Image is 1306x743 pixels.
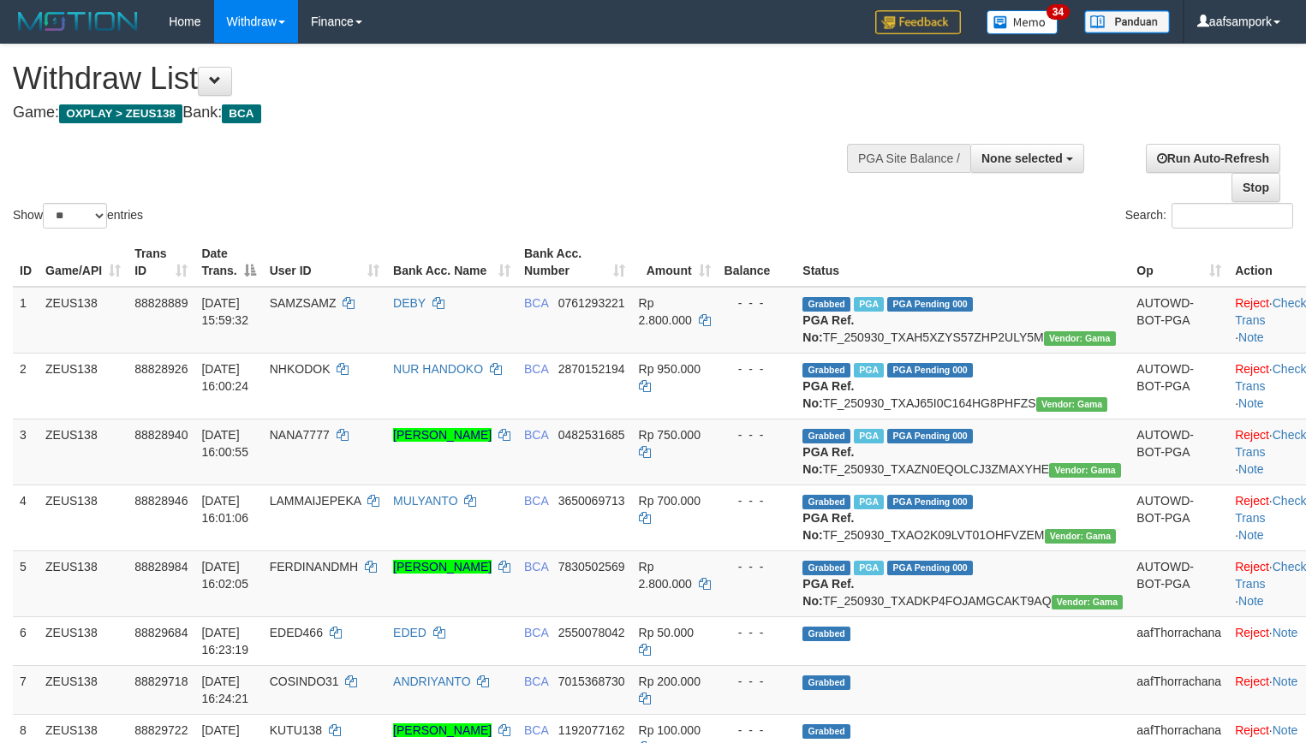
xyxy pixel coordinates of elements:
[1036,397,1108,412] span: Vendor URL: https://trx31.1velocity.biz
[128,238,194,287] th: Trans ID: activate to sort column ascending
[270,362,331,376] span: NHKODOK
[718,238,796,287] th: Balance
[134,362,188,376] span: 88828926
[524,428,548,442] span: BCA
[796,287,1130,354] td: TF_250930_TXAH5XZYS57ZHP2ULY5M
[558,675,625,688] span: Copy 7015368730 to clipboard
[558,626,625,639] span: Copy 2550078042 to clipboard
[1273,723,1298,737] a: Note
[1130,353,1228,419] td: AUTOWD-BOT-PGA
[13,287,39,354] td: 1
[270,560,358,574] span: FERDINANDMH
[201,675,248,705] span: [DATE] 16:24:21
[1235,723,1269,737] a: Reject
[39,353,128,419] td: ZEUS138
[524,362,548,376] span: BCA
[1052,595,1124,609] span: Vendor URL: https://trx31.1velocity.biz
[393,428,492,442] a: [PERSON_NAME]
[13,9,143,34] img: MOTION_logo.png
[796,238,1130,287] th: Status
[725,426,790,443] div: - - -
[1238,594,1264,608] a: Note
[887,429,973,443] span: PGA Pending
[393,723,492,737] a: [PERSON_NAME]
[558,494,625,508] span: Copy 3650069713 to clipboard
[1125,203,1293,229] label: Search:
[134,428,188,442] span: 88828940
[134,296,188,310] span: 88828889
[1130,287,1228,354] td: AUTOWD-BOT-PGA
[1172,203,1293,229] input: Search:
[393,494,457,508] a: MULYANTO
[1130,238,1228,287] th: Op: activate to sort column ascending
[13,353,39,419] td: 2
[639,626,695,639] span: Rp 50.000
[393,296,426,310] a: DEBY
[796,484,1130,550] td: TF_250930_TXAO2K09LVT01OHFVZEM
[270,428,330,442] span: NANA7777
[1235,626,1269,639] a: Reject
[802,511,854,542] b: PGA Ref. No:
[1238,462,1264,476] a: Note
[802,313,854,344] b: PGA Ref. No:
[1235,296,1306,327] a: Check Trans
[802,675,850,690] span: Grabbed
[725,294,790,312] div: - - -
[270,494,361,508] span: LAMMAIJEPEKA
[1235,428,1269,442] a: Reject
[39,238,128,287] th: Game/API: activate to sort column ascending
[524,626,548,639] span: BCA
[1235,494,1269,508] a: Reject
[263,238,386,287] th: User ID: activate to sort column ascending
[134,723,188,737] span: 88829722
[1049,463,1121,478] span: Vendor URL: https://trx31.1velocity.biz
[194,238,262,287] th: Date Trans.: activate to sort column descending
[987,10,1059,34] img: Button%20Memo.svg
[632,238,718,287] th: Amount: activate to sort column ascending
[39,287,128,354] td: ZEUS138
[558,560,625,574] span: Copy 7830502569 to clipboard
[854,561,884,575] span: Marked by aafsolysreylen
[1273,626,1298,639] a: Note
[802,724,850,739] span: Grabbed
[854,363,884,377] span: Marked by aafsolysreylen
[134,675,188,688] span: 88829718
[970,144,1084,173] button: None selected
[1146,144,1280,173] a: Run Auto-Refresh
[13,238,39,287] th: ID
[13,104,854,122] h4: Game: Bank:
[270,675,339,688] span: COSINDO31
[39,550,128,616] td: ZEUS138
[796,550,1130,616] td: TF_250930_TXADKP4FOJAMGCAKT9AQ
[558,296,625,310] span: Copy 0761293221 to clipboard
[1047,4,1070,20] span: 34
[39,484,128,550] td: ZEUS138
[1235,494,1306,525] a: Check Trans
[854,429,884,443] span: Marked by aafsolysreylen
[639,675,701,688] span: Rp 200.000
[201,494,248,525] span: [DATE] 16:01:06
[802,495,850,509] span: Grabbed
[517,238,632,287] th: Bank Acc. Number: activate to sort column ascending
[524,494,548,508] span: BCA
[1130,550,1228,616] td: AUTOWD-BOT-PGA
[1044,331,1116,346] span: Vendor URL: https://trx31.1velocity.biz
[134,560,188,574] span: 88828984
[1231,173,1280,202] a: Stop
[639,560,692,591] span: Rp 2.800.000
[639,428,701,442] span: Rp 750.000
[222,104,260,123] span: BCA
[796,419,1130,484] td: TF_250930_TXAZN0EQOLCJ3ZMAXYHE
[725,722,790,739] div: - - -
[1238,528,1264,542] a: Note
[13,665,39,714] td: 7
[1084,10,1170,33] img: panduan.png
[1238,330,1264,344] a: Note
[1235,428,1306,459] a: Check Trans
[524,723,548,737] span: BCA
[270,723,322,737] span: KUTU138
[43,203,107,229] select: Showentries
[524,675,548,688] span: BCA
[1130,419,1228,484] td: AUTOWD-BOT-PGA
[558,723,625,737] span: Copy 1192077162 to clipboard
